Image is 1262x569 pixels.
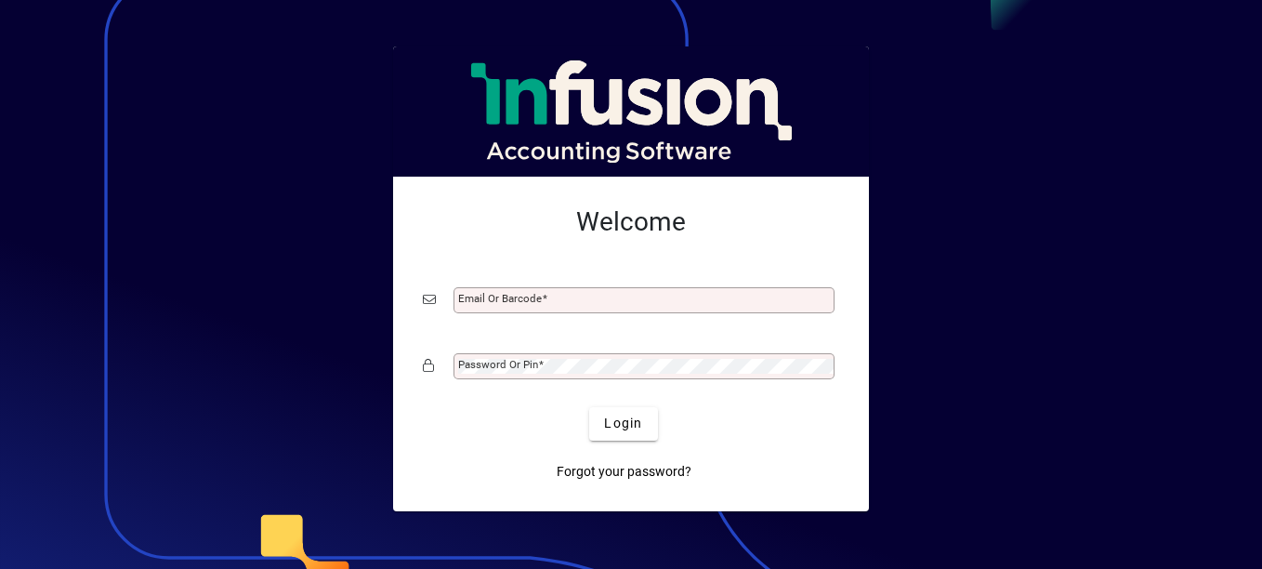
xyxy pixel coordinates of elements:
[458,358,538,371] mat-label: Password or Pin
[423,206,839,238] h2: Welcome
[557,462,691,482] span: Forgot your password?
[589,407,657,441] button: Login
[604,414,642,433] span: Login
[549,456,699,489] a: Forgot your password?
[458,292,542,305] mat-label: Email or Barcode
